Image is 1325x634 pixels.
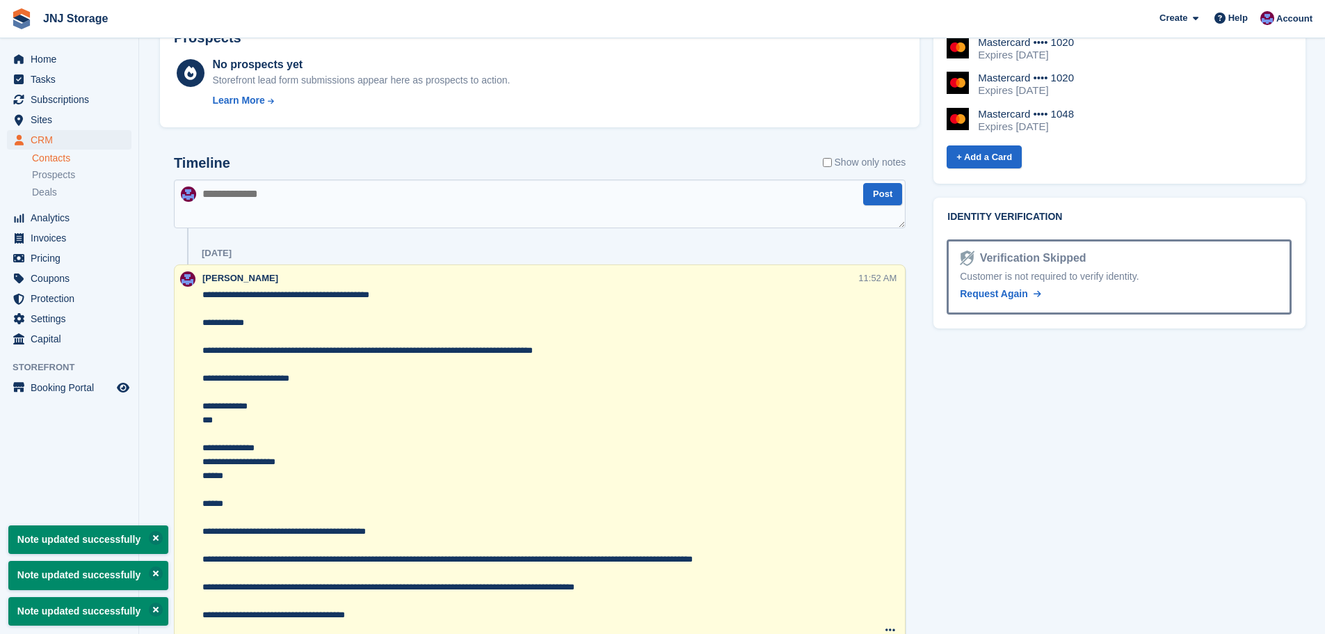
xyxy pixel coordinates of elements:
[947,72,969,94] img: Mastercard Logo
[31,49,114,69] span: Home
[38,7,113,30] a: JNJ Storage
[31,208,114,228] span: Analytics
[960,251,974,266] img: Identity Verification Ready
[31,228,114,248] span: Invoices
[212,93,264,108] div: Learn More
[7,289,131,308] a: menu
[32,168,75,182] span: Prospects
[1159,11,1187,25] span: Create
[7,309,131,328] a: menu
[32,168,131,182] a: Prospects
[31,90,114,109] span: Subscriptions
[978,36,1074,49] div: Mastercard •••• 1020
[7,378,131,397] a: menu
[960,287,1041,301] a: Request Again
[32,152,131,165] a: Contacts
[212,56,510,73] div: No prospects yet
[947,36,969,58] img: Mastercard Logo
[181,187,196,202] img: Jonathan Scrase
[1260,11,1274,25] img: Jonathan Scrase
[7,248,131,268] a: menu
[7,269,131,288] a: menu
[1228,11,1248,25] span: Help
[1276,12,1312,26] span: Account
[31,110,114,129] span: Sites
[960,288,1028,299] span: Request Again
[31,70,114,89] span: Tasks
[974,250,1086,267] div: Verification Skipped
[32,185,131,200] a: Deals
[31,309,114,328] span: Settings
[31,130,114,150] span: CRM
[978,72,1074,84] div: Mastercard •••• 1020
[174,155,230,171] h2: Timeline
[947,145,1022,168] a: + Add a Card
[858,271,897,285] div: 11:52 AM
[8,561,168,589] p: Note updated successfully
[202,248,232,259] div: [DATE]
[31,329,114,349] span: Capital
[11,8,32,29] img: stora-icon-8386f47178a22dfd0bd8f6a31ec36ba5ce8667c1dd55bd0f319d3a0aa187defe.svg
[31,269,114,288] span: Coupons
[7,329,131,349] a: menu
[978,108,1074,120] div: Mastercard •••• 1048
[7,208,131,228] a: menu
[823,155,832,170] input: Show only notes
[960,269,1278,284] div: Customer is not required to verify identity.
[31,248,114,268] span: Pricing
[947,212,1292,223] h2: Identity verification
[31,378,114,397] span: Booking Portal
[7,130,131,150] a: menu
[8,525,168,554] p: Note updated successfully
[13,360,138,374] span: Storefront
[32,186,57,199] span: Deals
[947,108,969,130] img: Mastercard Logo
[202,273,278,283] span: [PERSON_NAME]
[115,379,131,396] a: Preview store
[31,289,114,308] span: Protection
[978,120,1074,133] div: Expires [DATE]
[7,110,131,129] a: menu
[863,183,902,206] button: Post
[978,84,1074,97] div: Expires [DATE]
[7,70,131,89] a: menu
[8,597,168,626] p: Note updated successfully
[212,73,510,88] div: Storefront lead form submissions appear here as prospects to action.
[7,49,131,69] a: menu
[180,271,195,287] img: Jonathan Scrase
[978,49,1074,61] div: Expires [DATE]
[823,155,906,170] label: Show only notes
[7,228,131,248] a: menu
[7,90,131,109] a: menu
[212,93,510,108] a: Learn More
